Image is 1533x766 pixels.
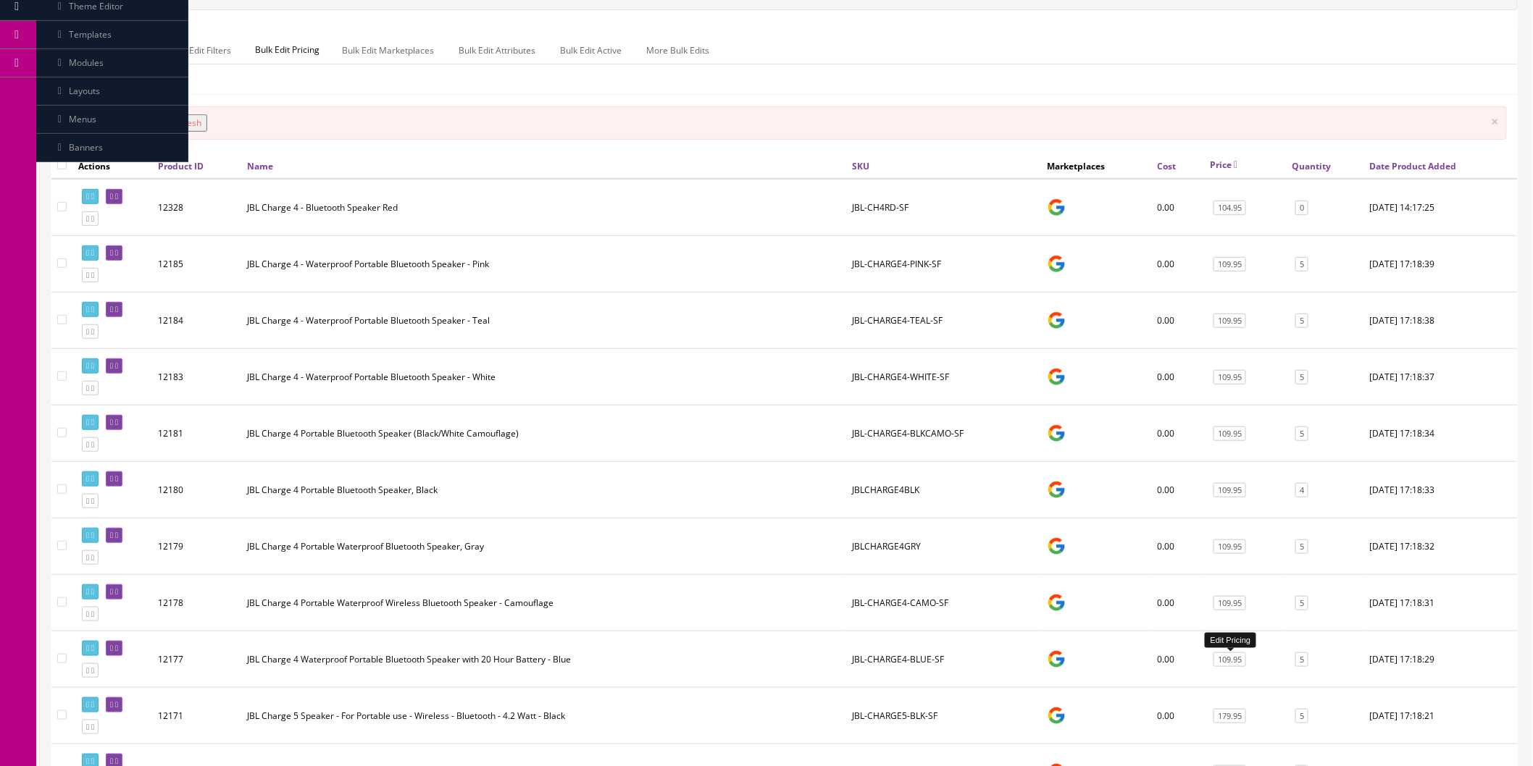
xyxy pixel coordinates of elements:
td: 12181 [152,405,241,462]
td: JBL-CHARGE5-BLK-SF [846,688,1041,744]
a: 5 [1295,652,1308,668]
td: 0.00 [1151,292,1204,349]
img: google_shopping [1047,706,1066,725]
a: Layouts [36,77,188,106]
img: google_shopping [1047,536,1066,556]
td: JBL-CHARGE4-BLKCAMO-SF [846,405,1041,462]
td: 0.00 [1151,462,1204,518]
td: JBL Charge 4 - Bluetooth Speaker Red [241,179,846,236]
a: 109.95 [1214,596,1246,611]
a: Product ID [158,160,204,172]
td: 0.00 [1151,631,1204,688]
a: Banners [36,134,188,162]
td: 0.00 [1151,236,1204,292]
a: 104.95 [1214,201,1246,216]
img: google_shopping [1047,424,1066,443]
th: Marketplaces [1041,152,1151,179]
td: JBLCHARGE4GRY [846,518,1041,575]
td: 2023-11-06 17:18:21 [1364,688,1518,744]
a: 5 [1295,257,1308,272]
td: 2023-11-06 17:18:34 [1364,405,1518,462]
a: 109.95 [1214,257,1246,272]
img: google_shopping [1047,480,1066,500]
img: google_shopping [1047,254,1066,274]
td: JBL Charge 4 Portable Bluetooth Speaker (Black/White Camouflage) [241,405,846,462]
a: 0 [1295,201,1308,216]
button: × [1492,114,1499,127]
td: 2023-11-27 14:17:25 [1364,179,1518,236]
td: JBL-CHARGE4-TEAL-SF [846,292,1041,349]
img: google_shopping [1047,198,1066,217]
td: 2023-11-06 17:18:38 [1364,292,1518,349]
td: JBL Charge 4 Portable Bluetooth Speaker, Black [241,462,846,518]
a: 109.95 [1214,539,1246,555]
td: JBL Charge 4 - Waterproof Portable Bluetooth Speaker - Teal [241,292,846,349]
td: 2023-11-06 17:18:31 [1364,575,1518,631]
td: 2023-11-06 17:18:39 [1364,236,1518,292]
td: 12180 [152,462,241,518]
td: 0.00 [1151,349,1204,405]
td: JBL-CHARGE4-PINK-SF [846,236,1041,292]
td: 12328 [152,179,241,236]
td: 12185 [152,236,241,292]
td: 12178 [152,575,241,631]
td: JBL Charge 4 Portable Waterproof Wireless Bluetooth Speaker - Camouflage [241,575,846,631]
td: JBL-CHARGE4-CAMO-SF [846,575,1041,631]
td: 12184 [152,292,241,349]
th: Actions [72,152,152,179]
a: Templates [36,21,188,49]
td: 2023-11-06 17:18:33 [1364,462,1518,518]
td: 12171 [152,688,241,744]
td: 0.00 [1151,405,1204,462]
td: 0.00 [1151,179,1204,236]
a: 5 [1295,370,1308,385]
img: google_shopping [1047,649,1066,669]
img: google_shopping [1047,311,1066,330]
td: JBL-CHARGE4-BLUE-SF [846,631,1041,688]
a: 5 [1295,426,1308,442]
a: 5 [1295,539,1308,555]
a: 5 [1295,709,1308,724]
td: JBL Charge 4 - Waterproof Portable Bluetooth Speaker - Pink [241,236,846,292]
a: Bulk Edit Marketplaces [330,36,446,64]
a: 4 [1295,483,1308,498]
td: 12177 [152,631,241,688]
img: google_shopping [1047,367,1066,387]
a: Price [1210,159,1238,171]
td: 0.00 [1151,688,1204,744]
td: JBL Charge 4 Waterproof Portable Bluetooth Speaker with 20 Hour Battery - Blue [241,631,846,688]
a: Quantity [1292,160,1331,172]
td: JBL Charge 5 Speaker - For Portable use - Wireless - Bluetooth - 4.2 Watt - Black [241,688,846,744]
a: 109.95 [1214,426,1246,442]
td: 2023-11-06 17:18:29 [1364,631,1518,688]
div: Edit Pricing [1205,633,1257,648]
a: SKU [852,160,869,172]
a: 5 [1295,596,1308,611]
a: Bulk Edit Attributes [447,36,547,64]
td: 2023-11-06 17:18:32 [1364,518,1518,575]
span: Bulk Edit Pricing [244,36,330,64]
a: 109.95 [1214,483,1246,498]
td: JBL Charge 4 Portable Waterproof Bluetooth Speaker, Gray [241,518,846,575]
td: JBL-CH4RD-SF [846,179,1041,236]
td: JBL-CHARGE4-WHITE-SF [846,349,1041,405]
a: More Bulk Edits [635,36,721,64]
td: 12179 [152,518,241,575]
a: 179.95 [1214,709,1246,724]
a: Menus [36,106,188,134]
a: Cost [1157,160,1176,172]
td: 0.00 [1151,518,1204,575]
td: JBL Charge 4 - Waterproof Portable Bluetooth Speaker - White [241,349,846,405]
a: Name [247,160,273,172]
a: 109.95 [1214,370,1246,385]
a: 5 [1295,313,1308,329]
div: Data has been update: [62,106,1507,140]
td: 12183 [152,349,241,405]
img: google_shopping [1047,593,1066,613]
td: JBLCHARGE4BLK [846,462,1041,518]
a: Date Product Added [1370,160,1457,172]
a: 109.95 [1214,313,1246,329]
td: 0.00 [1151,575,1204,631]
a: Modules [36,49,188,77]
a: Bulk Edit Filters [158,36,243,64]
